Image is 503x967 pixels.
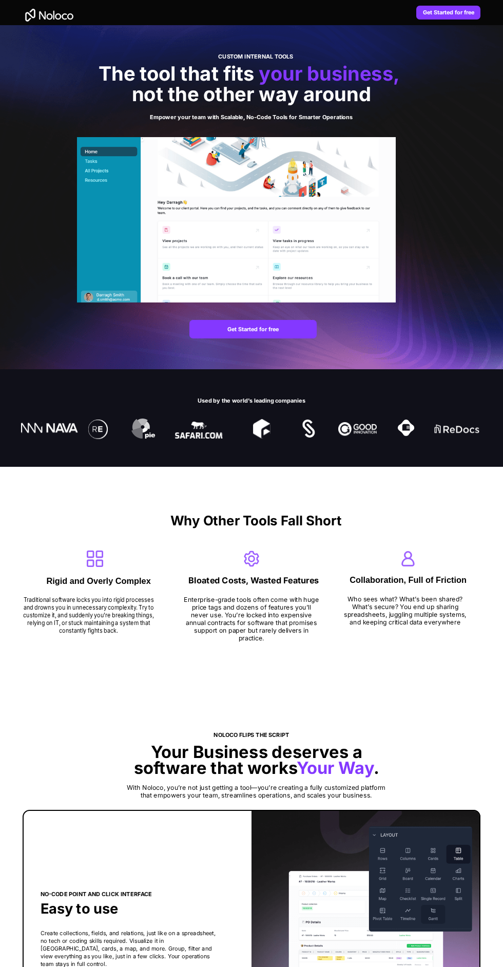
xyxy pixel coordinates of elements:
span: Way [338,757,374,778]
span: NO-CODE POINT AND CLICK INTERFACE [41,890,152,898]
span: Your Business deserves a software that works [133,742,362,778]
strong: Get Started for free [227,326,279,333]
strong: Get Started for free [423,9,474,16]
strong: Empower your team with Scalable, No-Code Tools for Smarter Operations [150,113,353,121]
span: Why Other Tools Fall Short [170,513,341,528]
span: . [374,757,379,778]
span: Traditional software locks you into rigid processes and drowns you in unnecessary complexity. Try... [24,596,154,634]
a: Get Started for free [416,6,480,20]
span: Rigid and Overly Complex [46,576,150,585]
span: Who sees what? What’s been shared? What’s secure? You end up sharing spreadsheets, juggling multi... [344,595,467,625]
span: your business, [259,62,400,85]
span: Easy to use [41,900,118,917]
span: NOLOCO FLIPS THE SCRIPT [214,731,289,738]
a: Get Started for free [189,320,317,338]
span: Bloated Costs, Wasted Features [188,576,319,586]
span: With Noloco, you’re not just getting a tool—you’re creating a fully customized platform that empo... [127,784,385,799]
span: Enterprise-grade tools often come with huge price tags and dozens of features you’ll never use. Y... [184,596,319,641]
span: Used by the world's leading companies [198,397,305,404]
span: Your [296,757,334,778]
span: CUSTOM INTERNAL TOOLS [218,53,293,60]
span: The tool that fits [99,62,255,85]
span: not the other way around [132,82,371,106]
span: Collaboration, Full of Friction [350,575,467,584]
